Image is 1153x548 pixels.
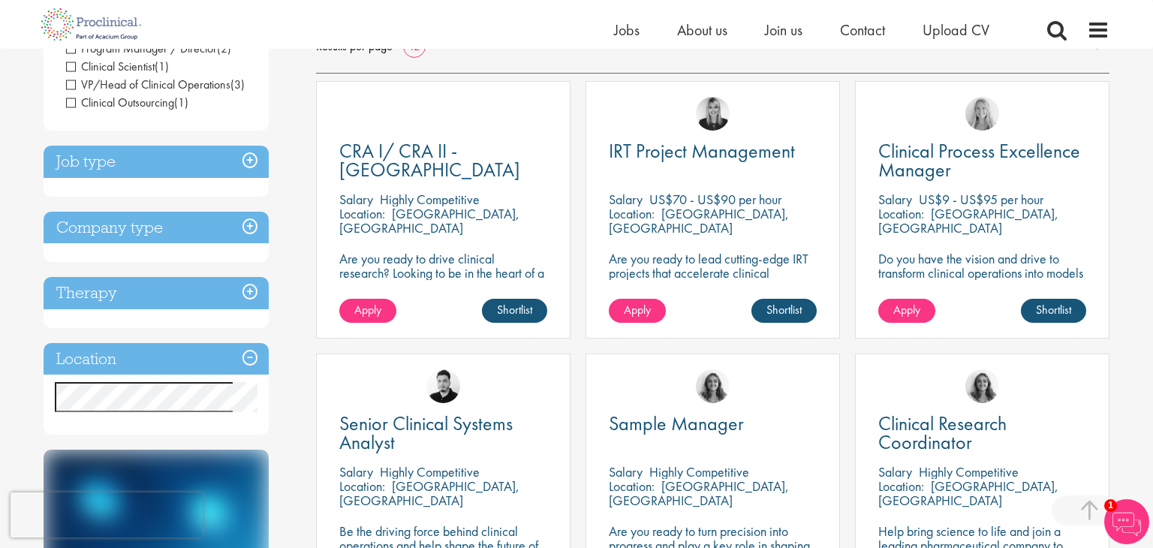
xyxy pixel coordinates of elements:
[339,477,385,495] span: Location:
[965,369,999,403] img: Jackie Cerchio
[44,212,269,244] h3: Company type
[609,463,643,480] span: Salary
[878,205,924,222] span: Location:
[878,191,912,208] span: Salary
[44,277,269,309] h3: Therapy
[403,38,426,54] a: 12
[609,477,789,509] p: [GEOGRAPHIC_DATA], [GEOGRAPHIC_DATA]
[380,191,480,208] p: Highly Competitive
[878,138,1080,182] span: Clinical Process Excellence Manager
[155,59,169,74] span: (1)
[66,77,230,92] span: VP/Head of Clinical Operations
[878,142,1086,179] a: Clinical Process Excellence Manager
[1104,499,1149,544] img: Chatbot
[677,20,727,40] a: About us
[354,302,381,318] span: Apply
[339,414,547,452] a: Senior Clinical Systems Analyst
[696,97,730,131] img: Janelle Jones
[44,146,269,178] h3: Job type
[609,251,817,294] p: Are you ready to lead cutting-edge IRT projects that accelerate clinical breakthroughs in biotech?
[696,369,730,403] img: Jackie Cerchio
[174,95,188,110] span: (1)
[230,77,245,92] span: (3)
[878,477,924,495] span: Location:
[609,414,817,433] a: Sample Manager
[339,205,385,222] span: Location:
[339,251,547,309] p: Are you ready to drive clinical research? Looking to be in the heart of a company where precision...
[1021,299,1086,323] a: Shortlist
[609,191,643,208] span: Salary
[919,191,1043,208] p: US$9 - US$95 per hour
[380,463,480,480] p: Highly Competitive
[426,369,460,403] img: Anderson Maldonado
[878,463,912,480] span: Salary
[840,20,885,40] a: Contact
[649,191,781,208] p: US$70 - US$90 per hour
[965,97,999,131] img: Shannon Briggs
[339,299,396,323] a: Apply
[878,251,1086,309] p: Do you have the vision and drive to transform clinical operations into models of excellence in a ...
[878,414,1086,452] a: Clinical Research Coordinator
[919,463,1019,480] p: Highly Competitive
[339,463,373,480] span: Salary
[614,20,640,40] a: Jobs
[609,411,744,436] span: Sample Manager
[649,463,749,480] p: Highly Competitive
[609,142,817,161] a: IRT Project Management
[878,299,935,323] a: Apply
[66,59,155,74] span: Clinical Scientist
[66,59,169,74] span: Clinical Scientist
[66,95,174,110] span: Clinical Outsourcing
[44,343,269,375] h3: Location
[339,205,519,236] p: [GEOGRAPHIC_DATA], [GEOGRAPHIC_DATA]
[339,138,520,182] span: CRA I/ CRA II - [GEOGRAPHIC_DATA]
[878,477,1058,509] p: [GEOGRAPHIC_DATA], [GEOGRAPHIC_DATA]
[609,205,655,222] span: Location:
[1104,499,1117,512] span: 1
[66,77,245,92] span: VP/Head of Clinical Operations
[878,205,1058,236] p: [GEOGRAPHIC_DATA], [GEOGRAPHIC_DATA]
[66,95,188,110] span: Clinical Outsourcing
[624,302,651,318] span: Apply
[339,191,373,208] span: Salary
[609,138,795,164] span: IRT Project Management
[609,205,789,236] p: [GEOGRAPHIC_DATA], [GEOGRAPHIC_DATA]
[923,20,989,40] a: Upload CV
[339,142,547,179] a: CRA I/ CRA II - [GEOGRAPHIC_DATA]
[609,299,666,323] a: Apply
[609,477,655,495] span: Location:
[339,477,519,509] p: [GEOGRAPHIC_DATA], [GEOGRAPHIC_DATA]
[765,20,802,40] a: Join us
[11,492,203,537] iframe: reCAPTCHA
[339,411,513,455] span: Senior Clinical Systems Analyst
[878,411,1007,455] span: Clinical Research Coordinator
[751,299,817,323] a: Shortlist
[893,302,920,318] span: Apply
[482,299,547,323] a: Shortlist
